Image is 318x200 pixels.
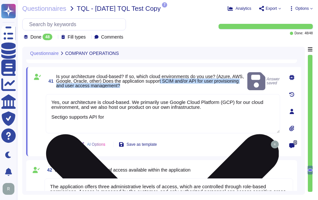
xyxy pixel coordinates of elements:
[43,34,52,40] div: 48
[3,183,14,195] img: user
[293,140,297,145] span: 0
[162,2,167,8] span: 7
[30,51,59,56] span: Questionnaire
[56,74,244,88] span: Is your architecture cloud-based? If so, which cloud environments do you use? (Azure, AWS, Google...
[305,32,313,35] span: 48 / 48
[266,7,277,10] span: Export
[68,35,86,39] span: Fill types
[46,94,280,133] textarea: Yes, our architecture is cloud-based. We primarily use Google Cloud Platform (GCP) for our cloud ...
[26,19,126,30] input: Search by keywords
[46,79,54,83] span: 41
[247,71,280,92] span: Answer saved
[77,5,161,12] span: TQL - [DATE] TQL Test Copy
[22,5,66,12] span: Questionnaires
[30,35,41,39] span: Done
[1,182,19,196] button: user
[228,6,251,11] button: Analytics
[44,168,52,172] span: 42
[65,51,119,56] span: COMPANY OPERATIONS
[271,141,279,148] img: user
[236,7,251,10] span: Analytics
[295,7,309,10] span: Options
[101,35,123,39] span: Comments
[294,32,303,35] span: Done:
